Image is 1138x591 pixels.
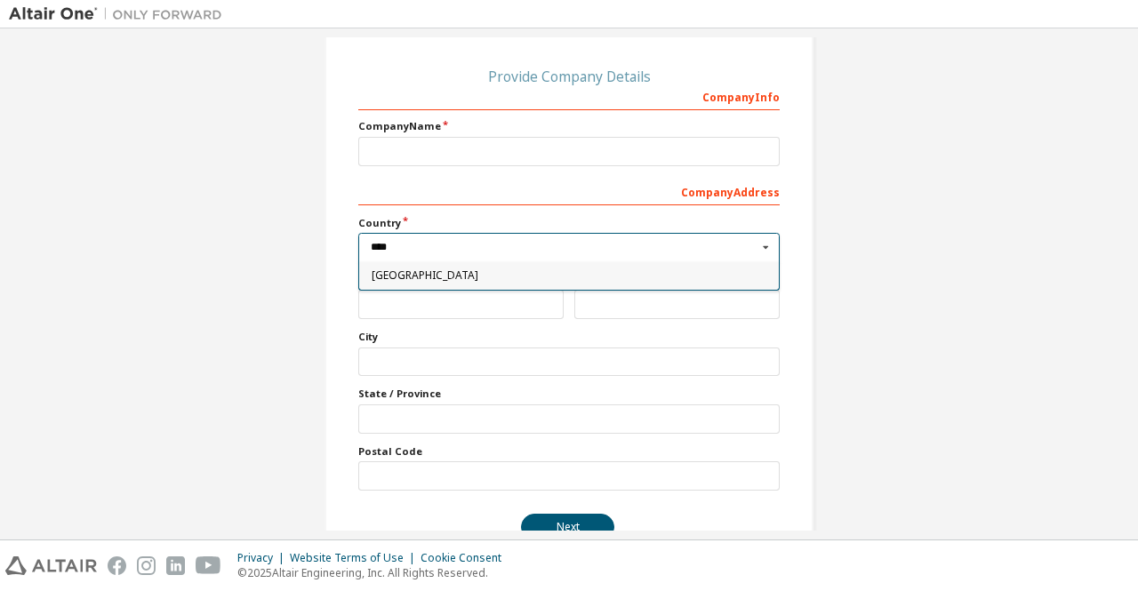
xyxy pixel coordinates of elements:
div: Privacy [237,551,290,565]
span: [GEOGRAPHIC_DATA] [372,270,767,281]
img: altair_logo.svg [5,556,97,575]
img: youtube.svg [196,556,221,575]
img: instagram.svg [137,556,156,575]
img: Altair One [9,5,231,23]
label: City [358,330,780,344]
label: Postal Code [358,444,780,459]
div: Company Address [358,177,780,205]
label: State / Province [358,387,780,401]
div: Cookie Consent [421,551,512,565]
div: Company Info [358,82,780,110]
img: linkedin.svg [166,556,185,575]
img: facebook.svg [108,556,126,575]
div: Provide Company Details [358,71,780,82]
label: Company Name [358,119,780,133]
div: Website Terms of Use [290,551,421,565]
button: Next [521,514,614,540]
p: © 2025 Altair Engineering, Inc. All Rights Reserved. [237,565,512,580]
label: Country [358,216,780,230]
